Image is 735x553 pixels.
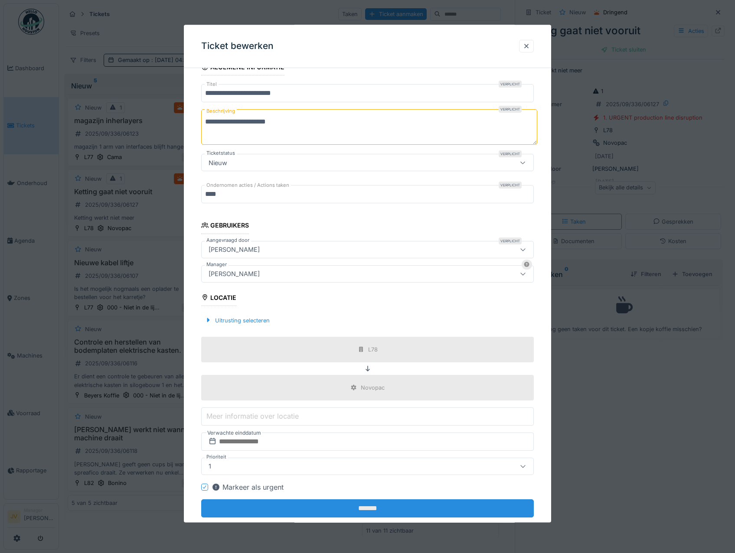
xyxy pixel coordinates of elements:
div: 1 [205,462,215,471]
label: Ticketstatus [205,150,237,157]
div: Locatie [201,291,237,306]
div: Verplicht [499,81,522,88]
h3: Ticket bewerken [201,41,274,52]
div: Gebruikers [201,219,249,234]
div: Verplicht [499,151,522,158]
label: Meer informatie over locatie [205,411,301,422]
label: Manager [205,261,229,268]
div: Uitrusting selecteren [201,315,273,326]
label: Verwachte einddatum [206,428,262,438]
div: Verplicht [499,237,522,244]
label: Beschrijving [205,106,237,117]
div: [PERSON_NAME] [205,245,263,254]
div: Markeer als urgent [212,482,284,492]
div: Novopac [361,384,385,392]
div: Verplicht [499,182,522,189]
div: [PERSON_NAME] [205,269,263,279]
label: Prioriteit [205,453,228,461]
label: Ondernomen acties / Actions taken [205,182,291,189]
div: Algemene informatie [201,61,285,76]
div: Nieuw [205,158,231,168]
div: Verplicht [499,106,522,113]
label: Titel [205,81,219,88]
div: L78 [368,345,378,354]
label: Aangevraagd door [205,237,251,244]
